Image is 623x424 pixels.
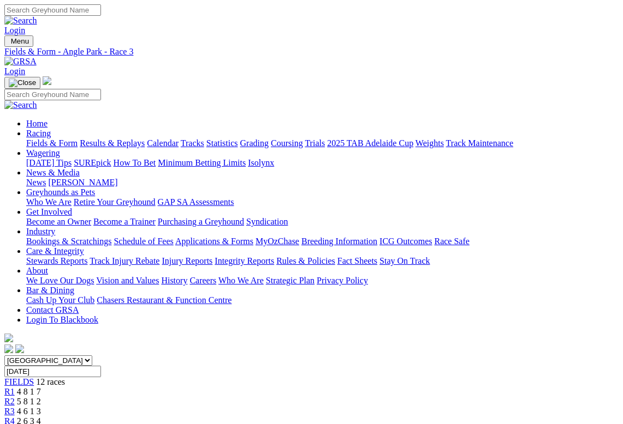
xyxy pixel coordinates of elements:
[446,138,513,148] a: Track Maintenance
[17,387,41,396] span: 4 8 1 7
[4,4,101,16] input: Search
[158,158,246,167] a: Minimum Betting Limits
[248,158,274,167] a: Isolynx
[26,158,619,168] div: Wagering
[240,138,269,148] a: Grading
[17,397,41,406] span: 5 8 1 2
[434,237,469,246] a: Race Safe
[4,57,37,66] img: GRSA
[26,129,51,138] a: Racing
[26,148,60,158] a: Wagering
[11,37,29,45] span: Menu
[26,256,87,265] a: Stewards Reports
[416,138,444,148] a: Weights
[26,197,619,207] div: Greyhounds as Pets
[4,89,101,100] input: Search
[26,119,48,128] a: Home
[26,246,84,256] a: Care & Integrity
[4,35,33,47] button: Toggle navigation
[97,295,232,305] a: Chasers Restaurant & Function Centre
[266,276,315,285] a: Strategic Plan
[26,295,94,305] a: Cash Up Your Club
[26,197,72,207] a: Who We Are
[26,138,619,148] div: Racing
[305,138,325,148] a: Trials
[4,66,25,76] a: Login
[379,256,430,265] a: Stay On Track
[4,377,34,386] a: FIELDS
[26,276,94,285] a: We Love Our Dogs
[15,344,24,353] img: twitter.svg
[276,256,335,265] a: Rules & Policies
[26,158,72,167] a: [DATE] Tips
[26,207,72,216] a: Get Involved
[317,276,368,285] a: Privacy Policy
[26,168,80,177] a: News & Media
[301,237,377,246] a: Breeding Information
[4,77,40,89] button: Toggle navigation
[256,237,299,246] a: MyOzChase
[215,256,274,265] a: Integrity Reports
[4,47,619,57] a: Fields & Form - Angle Park - Race 3
[379,237,432,246] a: ICG Outcomes
[4,397,15,406] a: R2
[4,366,101,377] input: Select date
[189,276,216,285] a: Careers
[43,76,51,85] img: logo-grsa-white.png
[48,178,117,187] a: [PERSON_NAME]
[26,286,74,295] a: Bar & Dining
[4,334,13,342] img: logo-grsa-white.png
[36,377,65,386] span: 12 races
[114,237,173,246] a: Schedule of Fees
[158,197,234,207] a: GAP SA Assessments
[26,276,619,286] div: About
[271,138,303,148] a: Coursing
[93,217,156,226] a: Become a Trainer
[74,197,156,207] a: Retire Your Greyhound
[26,237,111,246] a: Bookings & Scratchings
[175,237,253,246] a: Applications & Forms
[206,138,238,148] a: Statistics
[26,305,79,314] a: Contact GRSA
[4,344,13,353] img: facebook.svg
[9,78,36,87] img: Close
[218,276,264,285] a: Who We Are
[161,276,187,285] a: History
[26,256,619,266] div: Care & Integrity
[26,138,78,148] a: Fields & Form
[26,295,619,305] div: Bar & Dining
[26,178,619,187] div: News & Media
[26,315,98,324] a: Login To Blackbook
[26,178,46,187] a: News
[4,26,25,35] a: Login
[162,256,212,265] a: Injury Reports
[17,407,41,416] span: 4 6 1 3
[181,138,204,148] a: Tracks
[337,256,377,265] a: Fact Sheets
[26,217,91,226] a: Become an Owner
[74,158,111,167] a: SUREpick
[114,158,156,167] a: How To Bet
[147,138,179,148] a: Calendar
[4,16,37,26] img: Search
[4,100,37,110] img: Search
[4,407,15,416] a: R3
[26,237,619,246] div: Industry
[4,387,15,396] a: R1
[26,187,95,197] a: Greyhounds as Pets
[26,227,55,236] a: Industry
[26,266,48,275] a: About
[90,256,159,265] a: Track Injury Rebate
[96,276,159,285] a: Vision and Values
[327,138,413,148] a: 2025 TAB Adelaide Cup
[80,138,145,148] a: Results & Replays
[26,217,619,227] div: Get Involved
[246,217,288,226] a: Syndication
[158,217,244,226] a: Purchasing a Greyhound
